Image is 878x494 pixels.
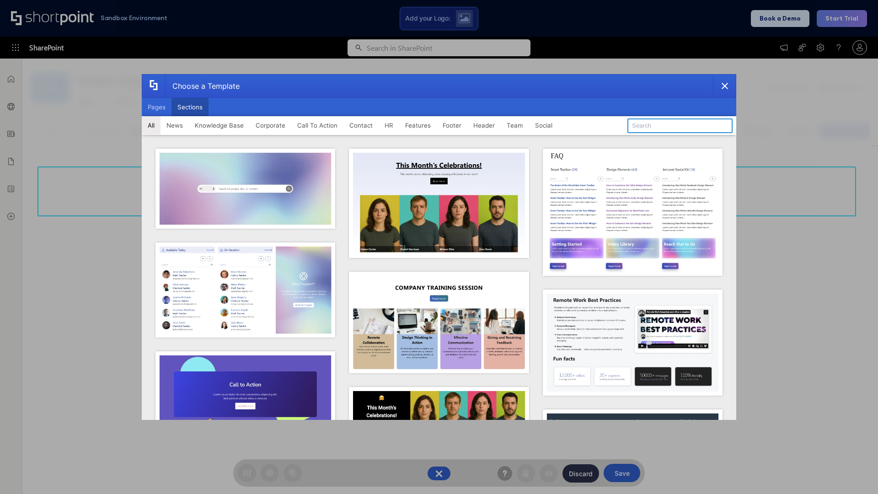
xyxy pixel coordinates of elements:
[142,98,171,116] button: Pages
[250,116,291,134] button: Corporate
[832,450,878,494] iframe: Chat Widget
[171,98,209,116] button: Sections
[343,116,379,134] button: Contact
[142,116,161,134] button: All
[399,116,437,134] button: Features
[627,118,733,133] input: Search
[437,116,467,134] button: Footer
[467,116,501,134] button: Header
[165,75,240,97] div: Choose a Template
[142,74,736,420] div: template selector
[189,116,250,134] button: Knowledge Base
[501,116,529,134] button: Team
[379,116,399,134] button: HR
[161,116,189,134] button: News
[529,116,558,134] button: Social
[291,116,343,134] button: Call To Action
